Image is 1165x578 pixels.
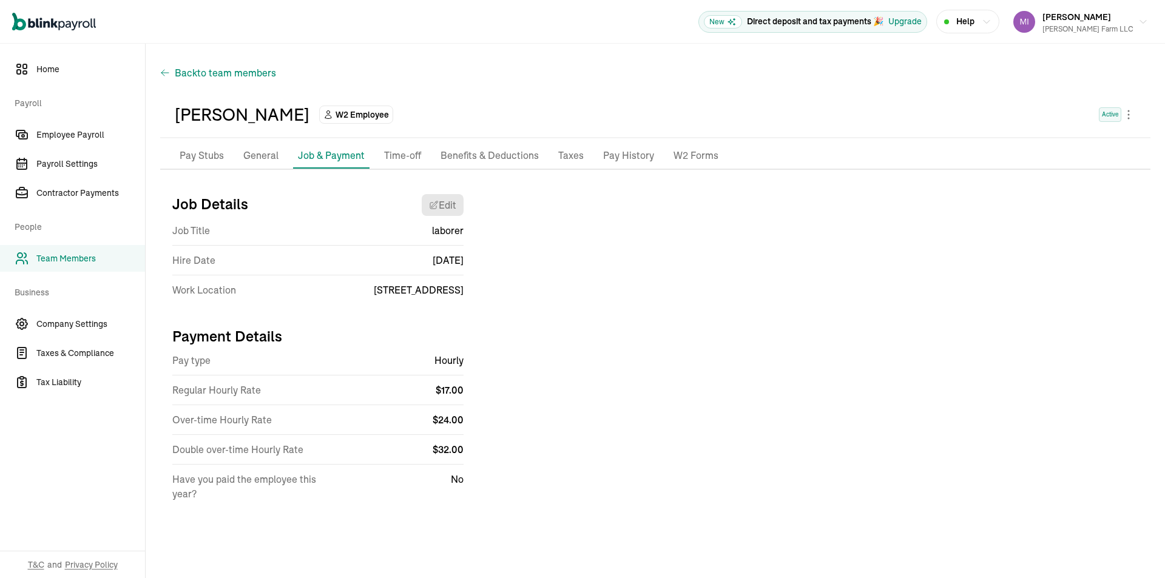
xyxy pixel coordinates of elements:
[451,472,464,501] span: No
[172,326,464,346] h3: Payment Details
[160,58,276,87] button: Backto team members
[433,414,464,426] span: $ 24.00
[36,376,145,389] span: Tax Liability
[36,252,145,265] span: Team Members
[172,223,210,238] span: Job Title
[172,472,324,501] span: Have you paid the employee this year?
[1008,7,1153,37] button: [PERSON_NAME][PERSON_NAME] Farm LLC
[433,443,464,455] span: $ 32.00
[1042,24,1133,35] div: [PERSON_NAME] Farm LLC
[434,353,464,368] span: Hourly
[374,283,464,297] span: [STREET_ADDRESS]
[963,447,1165,578] iframe: Chat Widget
[956,15,974,28] span: Help
[747,15,883,28] p: Direct deposit and tax payments 🎉
[674,148,718,164] p: W2 Forms
[433,253,464,267] span: [DATE]
[243,148,279,164] p: General
[441,148,539,164] p: Benefits & Deductions
[1099,107,1121,122] span: Active
[36,158,145,170] span: Payroll Settings
[36,187,145,200] span: Contractor Payments
[384,148,421,164] p: Time-off
[172,283,236,297] span: Work Location
[172,253,215,267] span: Hire Date
[298,148,365,163] p: Job & Payment
[36,318,145,331] span: Company Settings
[197,66,276,80] span: to team members
[432,223,464,238] span: laborer
[936,10,999,33] button: Help
[172,383,261,397] span: Regular Hourly Rate
[1042,12,1111,22] span: [PERSON_NAME]
[175,66,276,80] span: Back
[172,194,248,216] h3: Job Details
[558,148,584,164] p: Taxes
[36,63,145,76] span: Home
[65,559,118,571] span: Privacy Policy
[15,85,138,119] span: Payroll
[172,442,303,457] span: Double over-time Hourly Rate
[704,15,742,29] span: New
[336,109,389,121] span: W2 Employee
[422,194,464,216] button: Edit
[15,209,138,243] span: People
[436,384,464,396] span: $ 17.00
[15,274,138,308] span: Business
[603,148,654,164] p: Pay History
[12,4,96,39] nav: Global
[36,129,145,141] span: Employee Payroll
[175,102,309,127] div: [PERSON_NAME]
[28,559,44,571] span: T&C
[180,148,224,164] p: Pay Stubs
[888,15,922,28] button: Upgrade
[172,353,211,368] span: Pay type
[36,347,145,360] span: Taxes & Compliance
[172,412,272,427] span: Over-time Hourly Rate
